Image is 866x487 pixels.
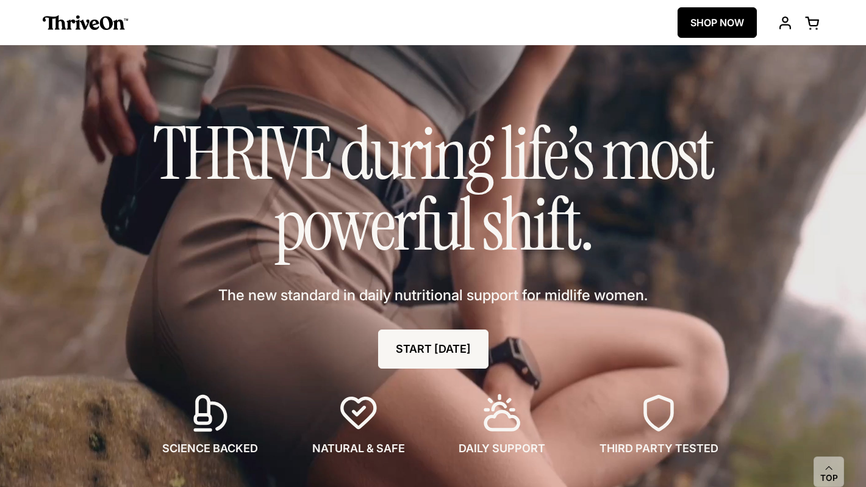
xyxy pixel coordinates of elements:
[678,7,757,38] a: SHOP NOW
[378,330,488,369] a: START [DATE]
[128,118,738,261] h1: THRIVE during life’s most powerful shift.
[218,285,648,306] span: The new standard in daily nutritional support for midlife women.
[599,441,718,456] span: THIRD PARTY TESTED
[312,441,405,456] span: NATURAL & SAFE
[162,441,258,456] span: SCIENCE BACKED
[820,473,838,484] span: Top
[459,441,545,456] span: DAILY SUPPORT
